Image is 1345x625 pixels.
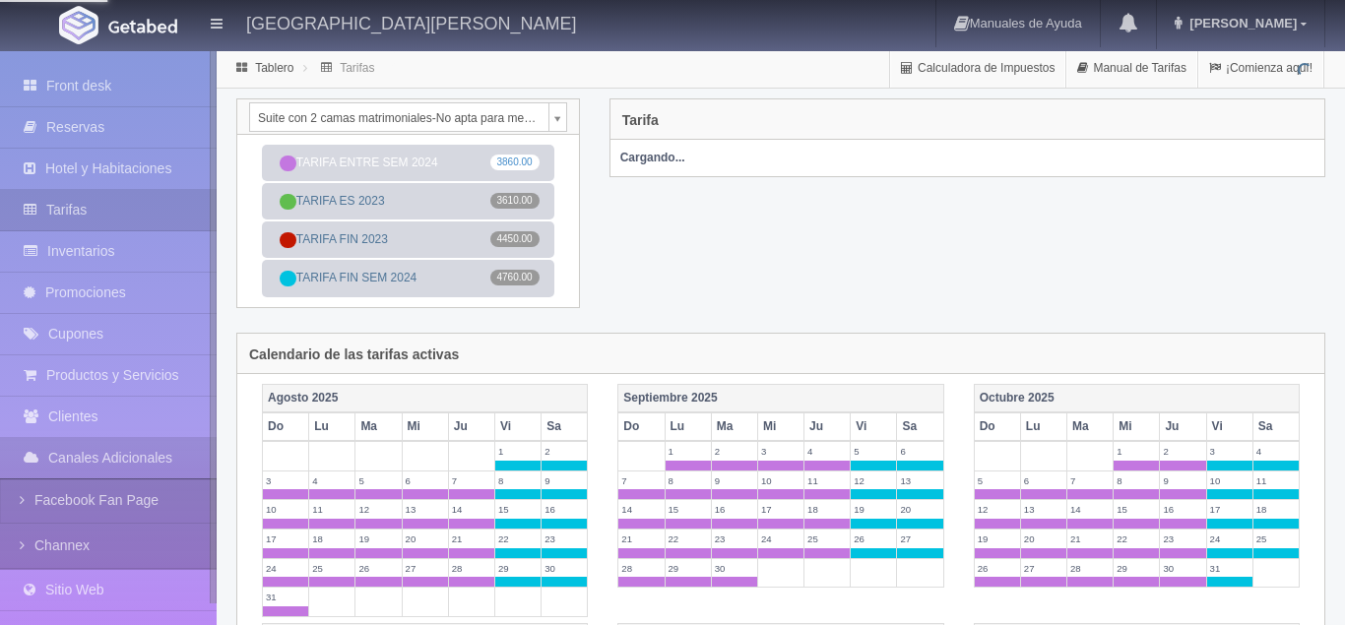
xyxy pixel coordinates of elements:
span: 4760.00 [490,270,540,285]
th: Lu [1020,412,1066,441]
label: 7 [618,471,664,490]
a: TARIFA FIN SEM 20244760.00 [262,260,554,296]
span: [PERSON_NAME] [1185,16,1297,31]
label: 30 [1160,559,1205,578]
label: 2 [542,442,587,461]
th: Ju [804,412,851,441]
label: 19 [975,530,1020,548]
label: 27 [897,530,942,548]
label: 21 [1067,530,1113,548]
span: 3610.00 [490,193,540,209]
label: 6 [897,442,942,461]
th: Do [974,412,1020,441]
th: Vi [851,412,897,441]
label: 25 [309,559,354,578]
label: 15 [495,500,541,519]
label: 12 [851,471,896,490]
label: 14 [1067,500,1113,519]
th: Do [263,412,309,441]
th: Ma [711,412,757,441]
label: 13 [1021,500,1066,519]
label: 1 [495,442,541,461]
label: 22 [495,530,541,548]
th: Sa [542,412,588,441]
label: 29 [666,559,711,578]
th: Ma [1067,412,1114,441]
label: 9 [542,471,587,490]
label: 25 [1253,530,1299,548]
label: 17 [263,530,308,548]
label: 19 [851,500,896,519]
a: TARIFA ES 20233610.00 [262,183,554,219]
label: 2 [712,442,757,461]
th: Mi [757,412,803,441]
span: 4450.00 [490,231,540,247]
th: Lu [665,412,711,441]
th: Septiembre 2025 [618,384,943,412]
th: Ju [448,412,494,441]
label: 15 [1114,500,1159,519]
label: 11 [804,471,850,490]
label: 1 [1114,442,1159,461]
label: 26 [355,559,401,578]
label: 26 [851,530,896,548]
label: 16 [542,500,587,519]
span: 3860.00 [490,155,540,170]
th: Octubre 2025 [974,384,1299,412]
label: 9 [1160,471,1205,490]
label: 28 [1067,559,1113,578]
label: 28 [449,559,494,578]
label: 5 [355,471,401,490]
label: 9 [712,471,757,490]
label: 3 [263,471,308,490]
label: 22 [1114,530,1159,548]
label: 16 [712,500,757,519]
a: Tablero [255,61,293,75]
th: Do [618,412,665,441]
label: 28 [618,559,664,578]
label: 21 [618,530,664,548]
label: 8 [666,471,711,490]
label: 18 [309,530,354,548]
label: 25 [804,530,850,548]
label: 4 [309,471,354,490]
label: 20 [1021,530,1066,548]
label: 11 [1253,471,1299,490]
th: Sa [1252,412,1299,441]
label: 24 [1207,530,1252,548]
label: 23 [712,530,757,548]
label: 29 [1114,559,1159,578]
label: 24 [758,530,803,548]
label: 17 [1207,500,1252,519]
th: Agosto 2025 [263,384,588,412]
label: 8 [495,471,541,490]
label: 20 [897,500,942,519]
label: 23 [1160,530,1205,548]
label: 6 [1021,471,1066,490]
a: Suite con 2 camas matrimoniales-No apta para menores [249,102,567,132]
a: Calculadora de Impuestos [890,49,1065,88]
label: 27 [1021,559,1066,578]
label: 23 [542,530,587,548]
label: 16 [1160,500,1205,519]
label: 12 [355,500,401,519]
label: 30 [542,559,587,578]
th: Ma [355,412,402,441]
label: 4 [1253,442,1299,461]
label: 8 [1114,471,1159,490]
a: Manual de Tarifas [1066,49,1197,88]
label: 13 [897,471,942,490]
label: 7 [1067,471,1113,490]
h4: [GEOGRAPHIC_DATA][PERSON_NAME] [246,10,576,34]
label: 10 [758,471,803,490]
label: 15 [666,500,711,519]
label: 1 [666,442,711,461]
label: 6 [403,471,448,490]
th: Mi [1114,412,1160,441]
th: Ju [1160,412,1206,441]
label: 30 [712,559,757,578]
label: 3 [758,442,803,461]
h4: Calendario de las tarifas activas [249,347,459,362]
label: 13 [403,500,448,519]
th: Mi [402,412,448,441]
